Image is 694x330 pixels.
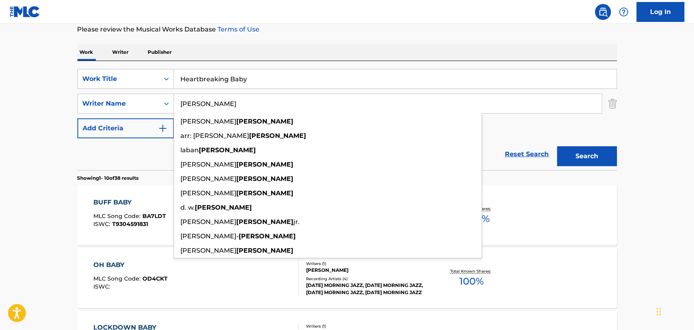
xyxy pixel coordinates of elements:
span: arr: [PERSON_NAME] [181,132,249,139]
span: BA7LDT [142,212,166,220]
img: Delete Criterion [608,94,617,114]
strong: [PERSON_NAME] [237,218,294,226]
img: 9d2ae6d4665cec9f34b9.svg [158,124,168,133]
strong: [PERSON_NAME] [237,247,294,254]
strong: [PERSON_NAME] [237,175,294,183]
div: OH BABY [93,260,168,270]
span: 100 % [459,274,484,289]
div: Writers ( 1 ) [306,323,427,329]
div: Writer Name [83,99,154,108]
p: Total Known Shares: [450,268,493,274]
iframe: Chat Widget [654,292,694,330]
div: Writers ( 1 ) [306,261,427,267]
span: OD4CKT [142,275,168,282]
span: [PERSON_NAME] [181,175,237,183]
span: [PERSON_NAME] [181,247,237,254]
p: Publisher [146,44,174,61]
span: laban [181,146,199,154]
strong: [PERSON_NAME] [237,118,294,125]
div: Work Title [83,74,154,84]
div: Drag [656,300,661,324]
strong: [PERSON_NAME] [239,232,296,240]
span: jr. [294,218,300,226]
strong: [PERSON_NAME] [237,189,294,197]
div: BUFF BABY [93,198,166,207]
div: [PERSON_NAME] [306,267,427,274]
span: [PERSON_NAME] [181,161,237,168]
p: Please review the Musical Works Database [77,25,617,34]
span: ISWC : [93,220,112,228]
strong: [PERSON_NAME] [249,132,306,139]
a: Public Search [595,4,611,20]
span: [PERSON_NAME] [181,118,237,125]
strong: [PERSON_NAME] [237,161,294,168]
div: Help [616,4,632,20]
p: Work [77,44,96,61]
div: [DATE] MORNING JAZZ, [DATE] MORNING JAZZ, [DATE] MORNING JAZZ, [DATE] MORNING JAZZ [306,282,427,296]
img: help [619,7,629,17]
strong: [PERSON_NAME] [199,146,256,154]
form: Search Form [77,69,617,170]
span: ISWC : [93,283,112,290]
a: OH BABYMLC Song Code:OD4CKTISWC:Writers (1)[PERSON_NAME]Recording Artists (4)[DATE] MORNING JAZZ,... [77,248,617,308]
span: [PERSON_NAME] [181,218,237,226]
span: MLC Song Code : [93,212,142,220]
a: BUFF BABYMLC Song Code:BA7LDTISWC:T9304591831Writers (3)[PERSON_NAME] [PERSON_NAME] [PERSON_NAME]... [77,186,617,246]
span: [PERSON_NAME] [181,189,237,197]
span: T9304591831 [112,220,148,228]
a: Reset Search [501,145,553,163]
span: [PERSON_NAME]- [181,232,239,240]
span: d. w. [181,204,195,211]
button: Add Criteria [77,118,174,138]
img: MLC Logo [10,6,40,18]
p: Showing 1 - 10 of 38 results [77,175,139,182]
img: search [598,7,608,17]
strong: [PERSON_NAME] [195,204,252,211]
a: Log In [637,2,684,22]
span: MLC Song Code : [93,275,142,282]
div: Recording Artists ( 4 ) [306,276,427,282]
a: Terms of Use [216,26,260,33]
button: Search [557,146,617,166]
p: Writer [110,44,131,61]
